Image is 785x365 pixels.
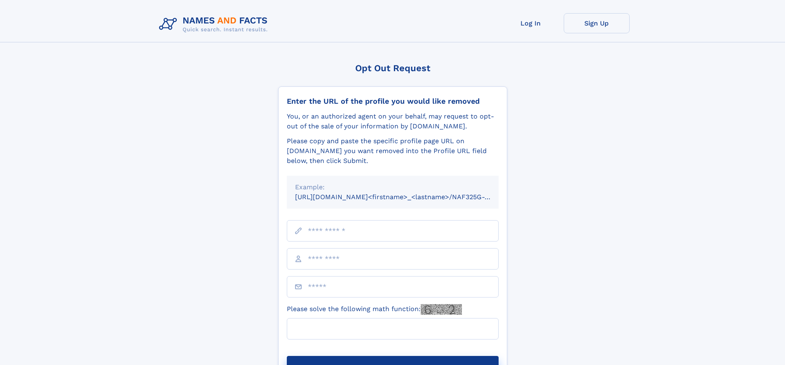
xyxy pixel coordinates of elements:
[278,63,507,73] div: Opt Out Request
[156,13,274,35] img: Logo Names and Facts
[287,97,499,106] div: Enter the URL of the profile you would like removed
[564,13,630,33] a: Sign Up
[498,13,564,33] a: Log In
[295,193,514,201] small: [URL][DOMAIN_NAME]<firstname>_<lastname>/NAF325G-xxxxxxxx
[287,304,462,315] label: Please solve the following math function:
[287,112,499,131] div: You, or an authorized agent on your behalf, may request to opt-out of the sale of your informatio...
[295,182,490,192] div: Example:
[287,136,499,166] div: Please copy and paste the specific profile page URL on [DOMAIN_NAME] you want removed into the Pr...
